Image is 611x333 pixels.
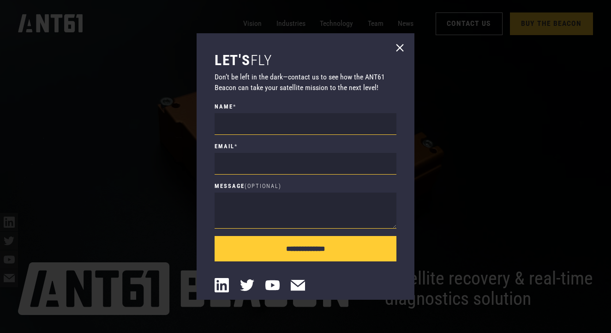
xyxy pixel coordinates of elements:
[215,182,396,191] label: Message
[215,103,396,261] form: Top Nav - Buy Beacon Contact Form
[251,52,272,69] span: fly
[215,142,396,151] label: Email
[215,72,396,93] p: Don’t be left in the dark—contact us to see how the ANT61 Beacon can take your satellite mission ...
[245,182,282,189] span: (Optional)
[215,51,396,69] h3: Let's
[215,103,396,111] label: name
